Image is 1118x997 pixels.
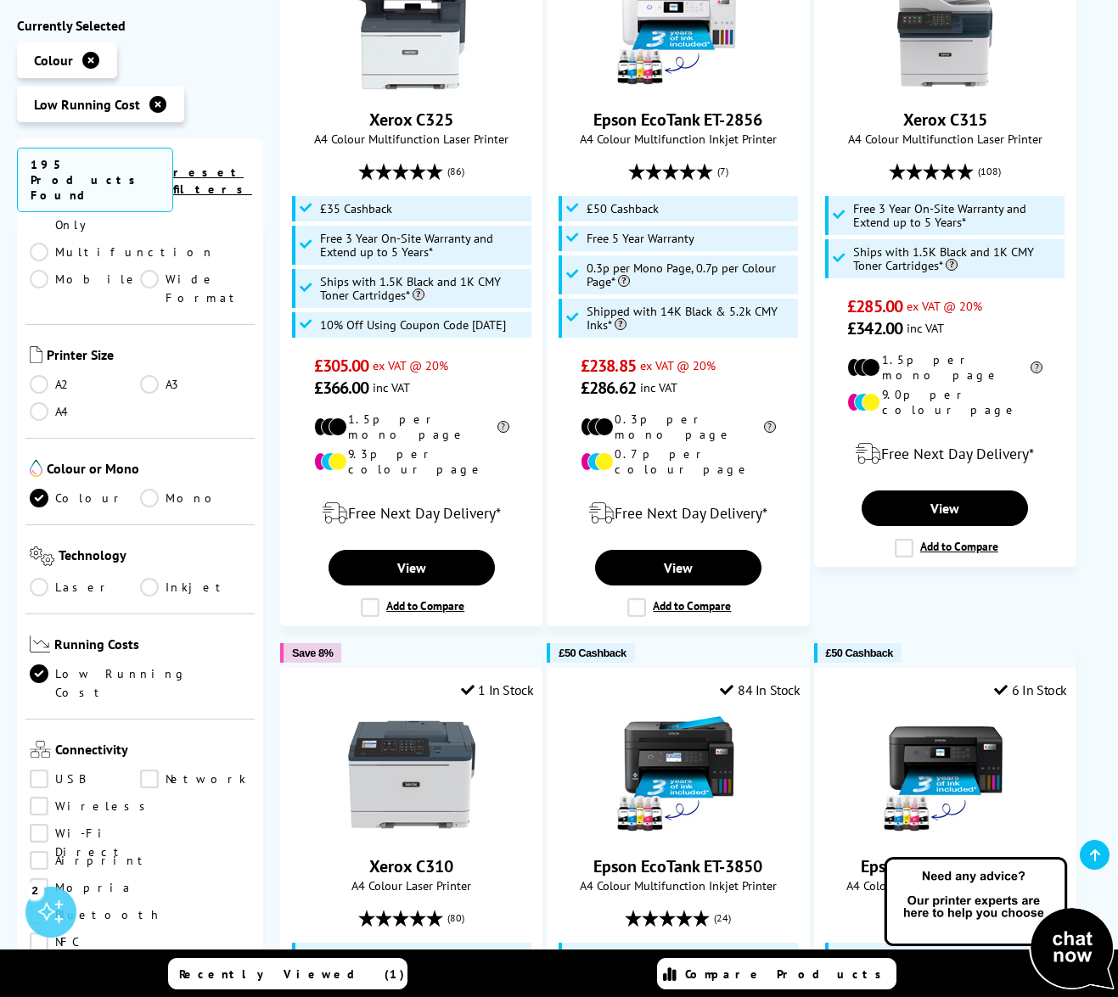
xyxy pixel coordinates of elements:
li: 1.5p per mono page [847,352,1042,383]
span: £50 Cashback [853,949,925,962]
span: £366.00 [314,377,369,399]
span: Free 3 Year On-Site Warranty and Extend up to 5 Years* [320,232,527,259]
span: £50 Cashback [826,647,893,659]
li: 1.5p per mono page [314,412,509,442]
button: Save 8% [280,643,341,663]
span: (24) [714,902,731,934]
span: £35 Cashback [320,202,392,216]
img: Technology [30,546,54,566]
button: £50 Cashback [814,643,902,663]
a: Wi-Fi Direct [30,825,140,843]
span: inc VAT [907,320,944,336]
span: Colour [34,52,73,69]
a: View [329,550,495,585]
a: View [862,490,1028,526]
a: NFC [30,933,140,952]
a: Epson EcoTank ET-2856 [615,78,742,95]
a: Wireless [30,798,154,816]
img: Printer Size [30,346,42,363]
span: (108) [978,155,1001,188]
span: A4 Colour Multifunction Inkjet Printer [556,131,800,147]
a: Mono [140,489,250,507]
img: Colour or Mono [30,460,42,477]
a: Xerox C310 [369,855,453,877]
div: modal_delivery [289,490,533,537]
div: modal_delivery [556,490,800,537]
span: Recently Viewed (1) [179,966,405,982]
div: 84 In Stock [720,681,800,698]
span: A4 Colour Multifunction Inkjet Printer [823,877,1067,893]
a: A3 [140,375,250,394]
label: Add to Compare [361,598,464,617]
li: 9.3p per colour page [314,446,509,477]
li: 9.0p per colour page [847,387,1042,417]
a: Epson EcoTank ET-3850 [593,855,762,877]
a: Low Running Cost [30,665,250,703]
div: modal_delivery [823,430,1067,478]
span: £342.00 [847,317,902,339]
span: £285.00 [847,295,902,317]
button: £50 Cashback [547,643,634,663]
img: Xerox C310 [348,711,475,838]
a: Compare Products [657,958,896,989]
span: £50 Cashback [587,202,659,216]
a: Recently Viewed (1) [168,958,407,989]
a: Bluetooth [30,906,162,925]
img: Connectivity [30,742,51,759]
span: Running Costs [54,636,250,657]
a: Multifunction [30,243,215,261]
img: Running Costs [30,636,50,653]
span: 195 Products Found [17,148,173,212]
span: Ships with 1.5K Black and 1K CMY Toner Cartridges* [320,275,527,302]
img: Epson EcoTank ET-3850 [615,711,742,838]
span: Low Running Cost [34,96,140,113]
span: A4 Colour Multifunction Laser Printer [289,131,533,147]
span: Colour or Mono [47,460,250,480]
span: A4 Colour Multifunction Inkjet Printer [556,877,800,893]
span: 0.3p per Mono Page, 0.7p per Colour Page* [587,261,794,288]
span: Save 8% [292,647,333,659]
a: Xerox C310 [348,825,475,842]
a: Xerox C325 [369,109,453,131]
a: Mopria [30,879,140,898]
a: Xerox C325 [348,78,475,95]
a: Network [140,770,250,789]
span: (7) [717,155,728,188]
div: 1 In Stock [461,681,534,698]
span: A4 Colour Multifunction Laser Printer [823,131,1067,147]
div: 2 [25,881,44,899]
span: Connectivity [55,742,250,762]
a: Airprint [30,852,150,871]
a: Mobile [30,270,140,307]
span: ex VAT @ 20% [373,357,448,373]
a: A4 [30,402,140,421]
span: ex VAT @ 20% [907,298,982,314]
div: Currently Selected [17,17,263,34]
div: 6 In Stock [994,681,1067,698]
span: £305.00 [314,355,369,377]
span: Free 5 Year Warranty [587,232,694,245]
span: £238.85 [581,355,636,377]
span: ex VAT @ 20% [640,357,716,373]
span: inc VAT [640,379,677,395]
a: Epson EcoTank ET-2850 [861,855,1030,877]
span: inc VAT [373,379,410,395]
li: 0.3p per mono page [581,412,776,442]
img: Epson EcoTank ET-2850 [881,711,1008,838]
span: (80) [447,902,464,934]
a: Laser [30,578,140,597]
a: Colour [30,489,140,507]
a: Xerox C315 [881,78,1008,95]
span: Shipped with 14K Black & 5.2k CMY Inks* [587,305,794,332]
a: View [595,550,761,585]
a: Wide Format [140,270,250,307]
a: reset filters [173,165,252,197]
span: £50 Cashback [587,949,659,962]
img: Open Live Chat window [880,854,1118,994]
span: A4 Colour Laser Printer [289,877,533,893]
a: Inkjet [140,578,250,597]
label: Add to Compare [627,598,731,617]
span: Compare Products [685,966,890,982]
span: (86) [447,155,464,188]
span: 10% Off Using Coupon Code [DATE] [320,318,506,332]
